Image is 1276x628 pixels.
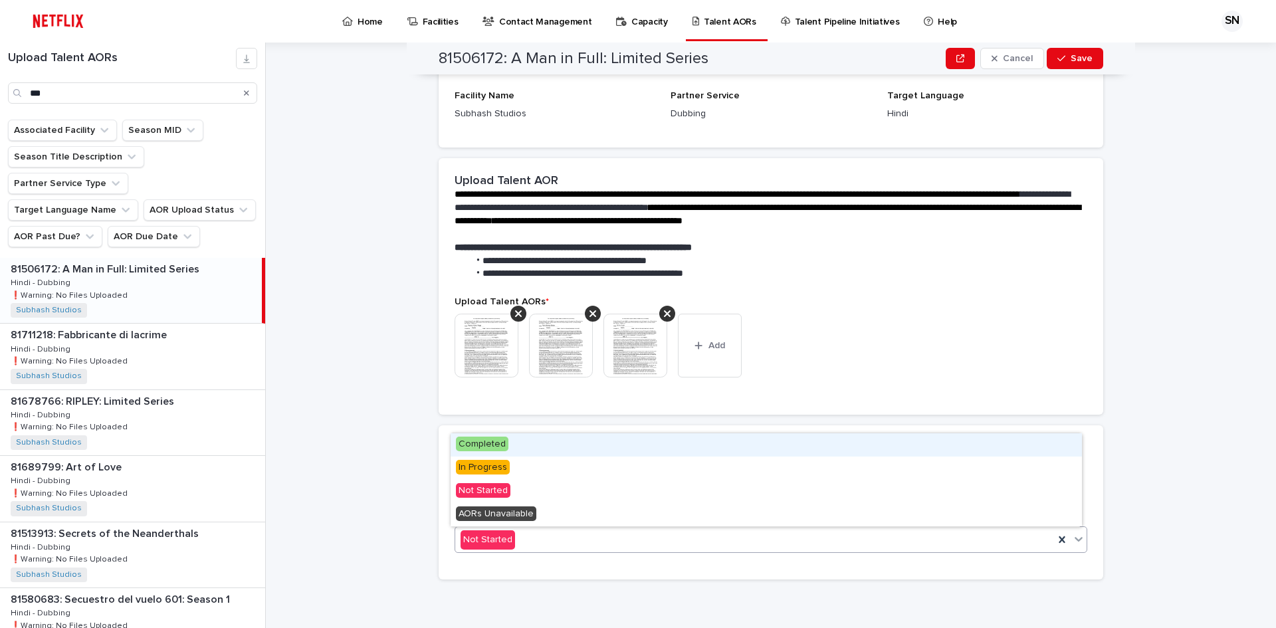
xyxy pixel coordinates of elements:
span: Save [1071,54,1093,63]
button: Season MID [122,120,203,141]
div: In Progress [451,457,1082,480]
p: Hindi - Dubbing [11,474,73,486]
img: ifQbXi3ZQGMSEF7WDB7W [27,8,90,35]
p: Hindi - Dubbing [11,276,73,288]
button: Associated Facility [8,120,117,141]
p: ❗️Warning: No Files Uploaded [11,420,130,432]
button: AOR Past Due? [8,226,102,247]
span: Not Started [456,483,510,498]
span: Completed [456,437,508,451]
button: Target Language Name [8,199,138,221]
div: SN [1222,11,1243,32]
p: ❗️Warning: No Files Uploaded [11,288,130,300]
span: Partner Service [671,91,740,100]
p: Hindi - Dubbing [11,606,73,618]
a: Subhash Studios [16,306,82,315]
p: ❗️Warning: No Files Uploaded [11,552,130,564]
a: Subhash Studios [16,504,82,513]
div: AORs Unavailable [451,503,1082,526]
a: Subhash Studios [16,438,82,447]
p: Hindi [887,107,1087,121]
a: Subhash Studios [16,371,82,381]
p: ❗️Warning: No Files Uploaded [11,354,130,366]
span: In Progress [456,460,510,474]
span: Upload Talent AORs [455,297,549,306]
h2: Upload Talent AOR [455,174,558,189]
div: Not Started [461,530,515,550]
span: Facility Name [455,91,514,100]
p: 81580683: Secuestro del vuelo 601: Season 1 [11,591,233,606]
p: 81678766: RIPLEY: Limited Series [11,393,177,408]
button: Save [1047,48,1103,69]
p: Dubbing [671,107,871,121]
button: Add [678,314,742,377]
input: Search [8,82,257,104]
button: Cancel [980,48,1044,69]
div: Not Started [451,480,1082,503]
h1: Upload Talent AORs [8,51,236,66]
span: AORs Unavailable [456,506,536,521]
div: Completed [451,433,1082,457]
span: Add [708,341,725,350]
p: 81689799: Art of Love [11,459,124,474]
a: Subhash Studios [16,570,82,579]
p: Hindi - Dubbing [11,342,73,354]
p: 81711218: Fabbricante di lacrime [11,326,169,342]
button: AOR Due Date [108,226,200,247]
button: AOR Upload Status [144,199,256,221]
button: Partner Service Type [8,173,128,194]
p: Subhash Studios [455,107,655,121]
span: Target Language [887,91,964,100]
h2: 81506172: A Man in Full: Limited Series [439,49,708,68]
span: Cancel [1003,54,1033,63]
p: Hindi - Dubbing [11,540,73,552]
p: 81506172: A Man in Full: Limited Series [11,261,202,276]
p: Hindi - Dubbing [11,408,73,420]
p: 81513913: Secrets of the Neanderthals [11,525,201,540]
p: ❗️Warning: No Files Uploaded [11,486,130,498]
button: Season Title Description [8,146,144,167]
